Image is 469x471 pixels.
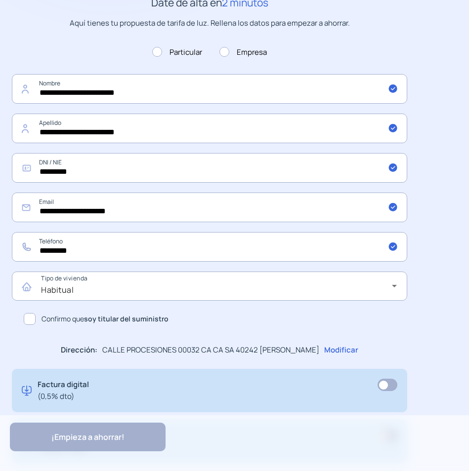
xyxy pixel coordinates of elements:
[41,284,74,295] span: Habitual
[84,314,169,323] b: soy titular del suministro
[61,344,97,356] p: Dirección:
[219,46,267,58] label: Empresa
[22,379,32,402] img: digital-invoice.svg
[41,275,87,283] mat-label: Tipo de vivienda
[38,391,89,402] span: (0,5% dto)
[42,314,169,324] span: Confirmo que
[38,379,89,402] p: Factura digital
[102,344,319,356] p: CALLE PROCESIONES 00032 CA CA SA 40242 [PERSON_NAME]
[12,17,407,29] p: Aquí tienes tu propuesta de tarifa de luz. Rellena los datos para empezar a ahorrar.
[152,46,202,58] label: Particular
[324,344,358,356] p: Modificar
